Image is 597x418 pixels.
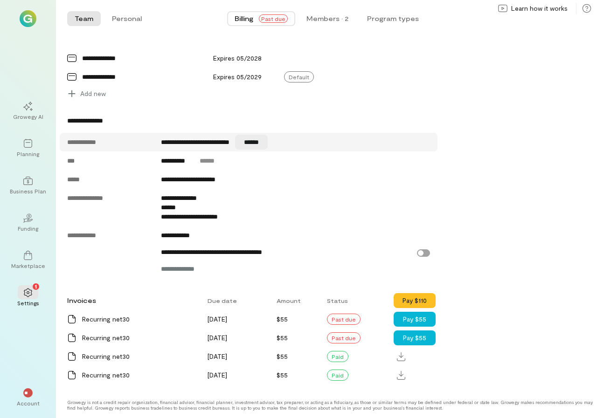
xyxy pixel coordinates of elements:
span: Billing [235,14,253,23]
div: Recurring net30 [82,370,196,380]
button: Pay $55 [394,312,436,327]
div: Funding [18,225,38,232]
div: Amount [271,292,322,309]
div: Account [17,399,40,407]
span: Past due [259,14,288,23]
span: Expires 05/2029 [213,73,262,81]
button: BillingPast due [227,11,295,26]
button: Personal [104,11,149,26]
div: Recurring net30 [82,352,196,361]
div: Recurring net30 [82,333,196,343]
span: [DATE] [208,334,227,342]
span: $55 [277,334,288,342]
a: Settings [11,281,45,314]
div: Business Plan [10,187,46,195]
div: Paid [327,370,348,381]
div: Growegy AI [13,113,43,120]
span: $55 [277,371,288,379]
span: Learn how it works [511,4,568,13]
button: Pay $55 [394,330,436,345]
span: [DATE] [208,371,227,379]
div: Due date [202,292,271,309]
div: Members · 2 [306,14,348,23]
div: Recurring net30 [82,315,196,324]
a: Marketplace [11,243,45,277]
span: [DATE] [208,315,227,323]
div: Past due [327,314,361,325]
span: $55 [277,352,288,360]
span: Add new [80,89,106,98]
span: Default [284,71,314,82]
a: Business Plan [11,169,45,202]
div: Past due [327,332,361,343]
button: Pay $110 [394,293,436,308]
span: Expires 05/2028 [213,54,262,62]
div: Paid [327,351,348,362]
div: Invoices [62,291,202,310]
a: Funding [11,206,45,240]
span: 1 [35,282,37,290]
div: Growegy is not a credit repair organization, financial advisor, financial planner, investment adv... [67,399,597,411]
button: Program types [360,11,426,26]
div: Marketplace [11,262,45,269]
span: [DATE] [208,352,227,360]
div: Settings [17,299,39,307]
span: $55 [277,315,288,323]
button: Members · 2 [299,11,356,26]
a: Growegy AI [11,94,45,128]
div: Status [321,292,394,309]
a: Planning [11,131,45,165]
button: Team [67,11,101,26]
div: Planning [17,150,39,158]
